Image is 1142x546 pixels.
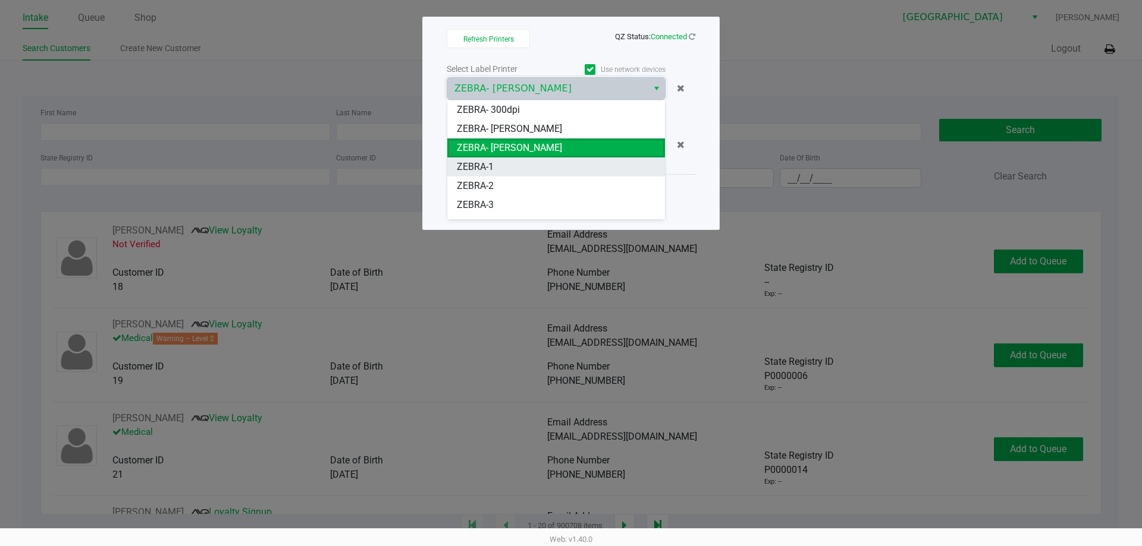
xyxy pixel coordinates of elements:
[454,81,641,96] span: ZEBRA- [PERSON_NAME]
[651,32,687,41] span: Connected
[447,63,556,75] div: Select Label Printer
[615,32,695,41] span: QZ Status:
[457,103,520,117] span: ZEBRA- 300dpi
[457,217,494,231] span: ZEBRA-4
[648,78,665,99] button: Select
[457,141,562,155] span: ZEBRA- [PERSON_NAME]
[457,160,494,174] span: ZEBRA-1
[463,35,514,43] span: Refresh Printers
[556,64,666,75] label: Use network devices
[447,29,530,48] button: Refresh Printers
[457,179,494,193] span: ZEBRA-2
[457,122,562,136] span: ZEBRA- [PERSON_NAME]
[457,198,494,212] span: ZEBRA-3
[550,535,592,544] span: Web: v1.40.0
